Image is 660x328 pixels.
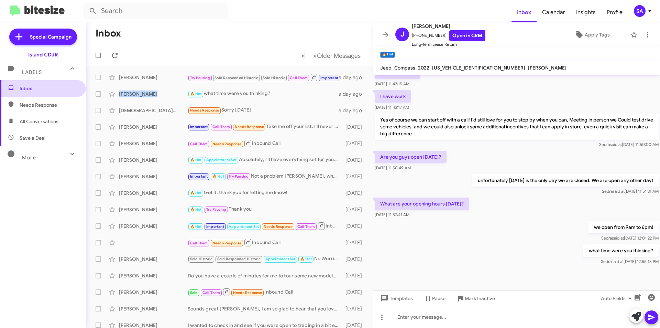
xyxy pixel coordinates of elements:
[212,142,242,146] span: Needs Response
[571,2,601,22] a: Insights
[188,189,342,197] div: Got it, thank you for letting me know!
[9,29,77,45] a: Special Campaign
[301,51,305,60] span: «
[212,174,224,179] span: 🔥 Hot
[342,239,367,246] div: [DATE]
[601,2,628,22] a: Profile
[342,206,367,213] div: [DATE]
[400,29,404,40] span: J
[264,224,293,229] span: Needs Response
[342,190,367,197] div: [DATE]
[451,292,500,305] button: Mark Inactive
[613,189,625,194] span: said at
[119,157,188,163] div: [PERSON_NAME]
[339,107,367,114] div: a day ago
[235,125,264,129] span: Needs Response
[190,108,219,113] span: Needs Response
[119,272,188,279] div: [PERSON_NAME]
[449,30,485,41] a: Open in CRM
[229,174,249,179] span: Try Pausing
[119,190,188,197] div: [PERSON_NAME]
[465,292,495,305] span: Mark Inactive
[188,106,339,114] div: Sorry [DATE]
[380,65,392,71] span: Jeep
[342,157,367,163] div: [DATE]
[188,255,342,263] div: No Worries, I will make sure to have everything ready by the time they arrive! Safe travels!
[557,29,627,41] button: Apply Tags
[20,85,78,92] span: Inbox
[22,155,36,161] span: More
[28,51,58,58] div: Island CDJR
[190,207,202,212] span: 🔥 Hot
[297,224,315,229] span: Call Them
[601,259,659,264] span: Sedra [DATE] 12:55:18 PM
[188,123,342,131] div: Take me off your list. I'll never come by to have someone waste my time. If you want to provide a...
[263,76,285,80] span: Sold Historic
[628,5,652,17] button: SA
[188,238,342,247] div: Inbound Call
[610,142,622,147] span: said at
[119,206,188,213] div: [PERSON_NAME]
[206,224,224,229] span: Important
[375,212,409,217] span: [DATE] 11:57:41 AM
[511,2,537,22] a: Inbox
[119,173,188,180] div: [PERSON_NAME]
[188,139,342,148] div: Inbound Call
[119,140,188,147] div: [PERSON_NAME]
[119,223,188,230] div: [PERSON_NAME]
[418,292,451,305] button: Pause
[202,290,220,295] span: Call Them
[309,49,365,63] button: Next
[233,290,262,295] span: Needs Response
[188,90,339,98] div: what time were you thinking?
[595,292,639,305] button: Auto Fields
[298,49,365,63] nav: Page navigation example
[212,125,230,129] span: Call Them
[601,235,659,241] span: Sedra [DATE] 12:01:22 PM
[20,118,58,125] span: All Conversations
[96,28,121,39] h1: Inbox
[212,241,242,245] span: Needs Response
[342,140,367,147] div: [DATE]
[265,257,296,261] span: Appointment Set
[342,256,367,263] div: [DATE]
[528,65,566,71] span: [PERSON_NAME]
[119,289,188,296] div: [PERSON_NAME]
[599,142,659,147] span: Sedra [DATE] 11:50:00 AM
[290,76,308,80] span: Call Them
[188,172,342,180] div: Not a problem [PERSON_NAME], whatever time might work for you feel free to reach out!
[190,125,208,129] span: Important
[190,241,208,245] span: Call Them
[339,91,367,97] div: a day ago
[119,305,188,312] div: [PERSON_NAME]
[373,292,418,305] button: Templates
[537,2,571,22] a: Calendar
[206,207,226,212] span: Try Pausing
[602,189,659,194] span: Sedra [DATE] 11:51:31 AM
[339,74,367,81] div: a day ago
[375,114,659,140] p: Yes of course we can start off with a call! I'd still love for you to stop by when you can, Meeti...
[190,158,202,162] span: 🔥 Hot
[342,305,367,312] div: [DATE]
[30,33,71,40] span: Special Campaign
[190,174,208,179] span: Important
[432,65,525,71] span: [US_VEHICLE_IDENTIFICATION_NUMBER]
[583,244,659,257] p: what time were you thinking?
[188,272,342,279] div: Do you have a couple of minutes for me to tour some new models, we can go over some new leases, a...
[342,272,367,279] div: [DATE]
[188,205,342,213] div: Thank you
[22,69,42,75] span: Labels
[412,30,485,41] span: [PHONE_NUMBER]
[20,102,78,108] span: Needs Response
[317,52,361,60] span: Older Messages
[375,151,447,163] p: Are you guys open [DATE]?
[601,292,634,305] span: Auto Fields
[375,105,409,110] span: [DATE] 11:43:17 AM
[585,29,610,41] span: Apply Tags
[119,107,188,114] div: [DEMOGRAPHIC_DATA][PERSON_NAME]
[119,256,188,263] div: [PERSON_NAME]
